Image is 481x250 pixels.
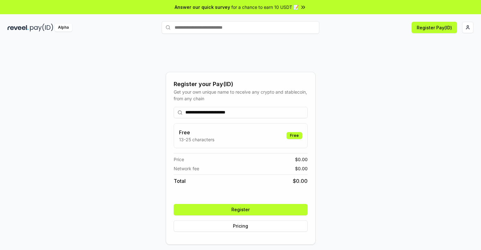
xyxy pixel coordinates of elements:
[174,177,186,185] span: Total
[174,156,184,163] span: Price
[295,156,308,163] span: $ 0.00
[231,4,299,10] span: for a chance to earn 10 USDT 📝
[179,136,214,143] p: 13-25 characters
[174,204,308,215] button: Register
[174,89,308,102] div: Get your own unique name to receive any crypto and stablecoin, from any chain
[55,24,72,32] div: Alpha
[30,24,53,32] img: pay_id
[295,165,308,172] span: $ 0.00
[8,24,29,32] img: reveel_dark
[174,165,199,172] span: Network fee
[287,132,302,139] div: Free
[293,177,308,185] span: $ 0.00
[179,129,214,136] h3: Free
[174,220,308,232] button: Pricing
[412,22,457,33] button: Register Pay(ID)
[175,4,230,10] span: Answer our quick survey
[174,80,308,89] div: Register your Pay(ID)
